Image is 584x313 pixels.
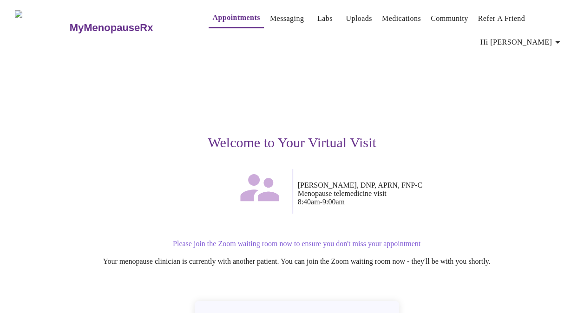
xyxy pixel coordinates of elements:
[266,9,308,28] button: Messaging
[209,8,263,28] button: Appointments
[70,22,153,34] h3: MyMenopauseRx
[342,9,376,28] button: Uploads
[382,12,421,25] a: Medications
[68,12,190,44] a: MyMenopauseRx
[346,12,372,25] a: Uploads
[310,9,340,28] button: Labs
[24,240,569,248] p: Please join the Zoom waiting room now to ensure you don't miss your appointment
[378,9,425,28] button: Medications
[427,9,472,28] button: Community
[298,181,570,206] p: [PERSON_NAME], DNP, APRN, FNP-C Menopause telemedicine visit 8:40am - 9:00am
[480,36,563,49] span: Hi [PERSON_NAME]
[270,12,304,25] a: Messaging
[431,12,468,25] a: Community
[212,11,260,24] a: Appointments
[317,12,333,25] a: Labs
[15,10,68,45] img: MyMenopauseRx Logo
[477,33,567,52] button: Hi [PERSON_NAME]
[474,9,529,28] button: Refer a Friend
[478,12,525,25] a: Refer a Friend
[15,135,569,150] h3: Welcome to Your Virtual Visit
[24,257,569,266] p: Your menopause clinician is currently with another patient. You can join the Zoom waiting room no...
